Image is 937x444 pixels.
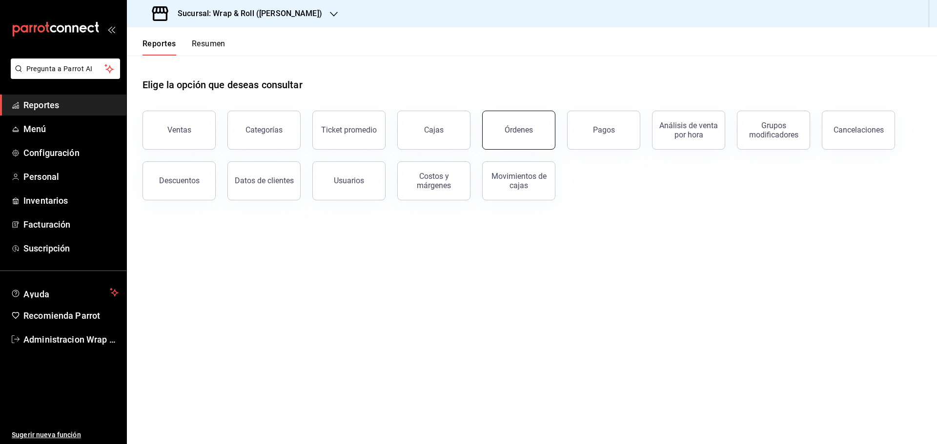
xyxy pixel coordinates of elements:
div: Órdenes [505,125,533,135]
h1: Elige la opción que deseas consultar [143,77,303,92]
div: Cancelaciones [834,125,884,135]
span: Menú [23,122,119,135]
button: Reportes [143,39,176,56]
div: Categorías [245,125,283,135]
button: Categorías [227,111,301,150]
div: Costos y márgenes [404,172,464,190]
button: Descuentos [143,161,216,200]
span: Pregunta a Parrot AI [26,64,105,74]
div: Ticket promedio [321,125,377,135]
button: Datos de clientes [227,161,301,200]
button: Pagos [567,111,640,150]
div: Datos de clientes [235,176,294,185]
span: Facturación [23,218,119,231]
div: Usuarios [334,176,364,185]
div: Grupos modificadores [743,121,804,139]
button: Cancelaciones [822,111,895,150]
div: navigation tabs [143,39,225,56]
button: Ticket promedio [312,111,386,150]
span: Inventarios [23,194,119,207]
button: Ventas [143,111,216,150]
button: Grupos modificadores [737,111,810,150]
button: Análisis de venta por hora [652,111,725,150]
div: Cajas [424,125,444,135]
button: Resumen [192,39,225,56]
button: Cajas [397,111,470,150]
button: open_drawer_menu [107,25,115,33]
span: Administracion Wrap N Roll [23,333,119,346]
span: Recomienda Parrot [23,309,119,322]
h3: Sucursal: Wrap & Roll ([PERSON_NAME]) [170,8,322,19]
span: Ayuda [23,287,106,298]
span: Configuración [23,146,119,159]
div: Análisis de venta por hora [658,121,719,139]
button: Movimientos de cajas [482,161,555,200]
button: Pregunta a Parrot AI [11,58,120,79]
button: Órdenes [482,111,555,150]
div: Ventas [167,125,191,135]
button: Usuarios [312,161,386,200]
span: Sugerir nueva función [12,430,119,440]
span: Suscripción [23,242,119,255]
a: Pregunta a Parrot AI [7,71,120,81]
span: Personal [23,170,119,183]
div: Pagos [593,125,615,135]
div: Descuentos [159,176,200,185]
div: Movimientos de cajas [489,172,549,190]
span: Reportes [23,98,119,112]
button: Costos y márgenes [397,161,470,200]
